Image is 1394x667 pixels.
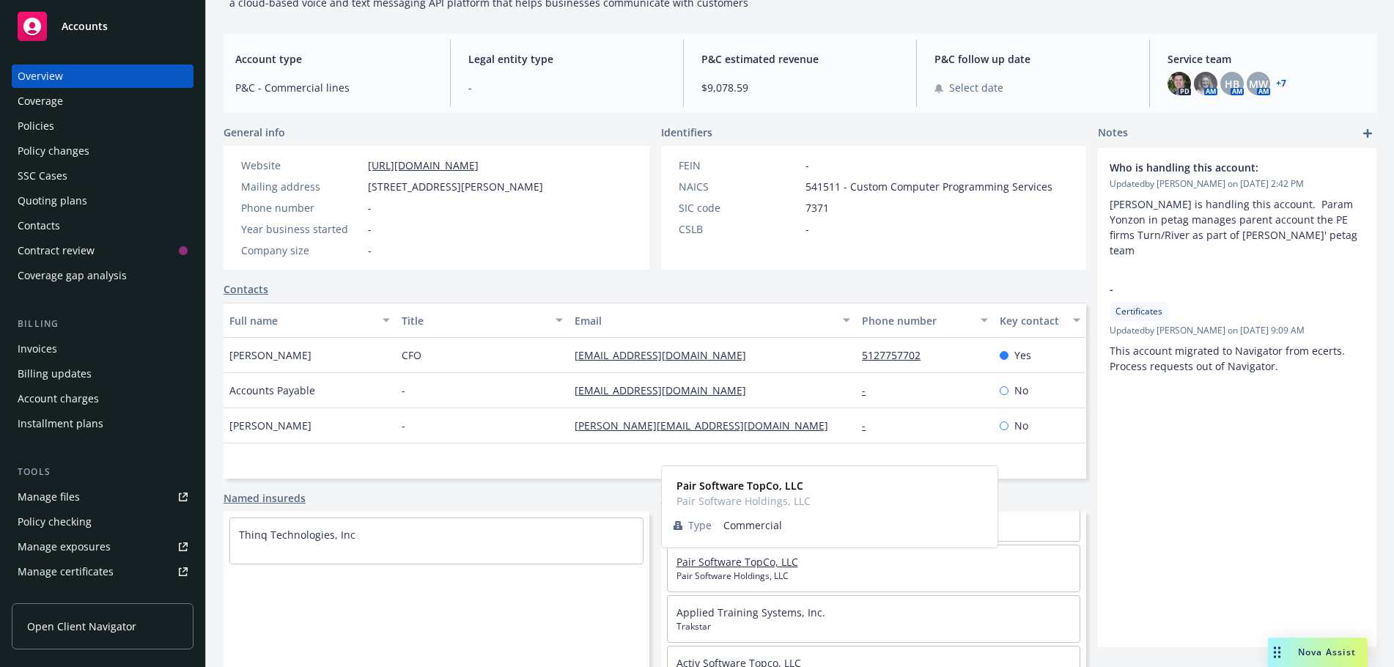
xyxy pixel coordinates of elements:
[1168,51,1365,67] span: Service team
[12,65,193,88] a: Overview
[239,528,355,542] a: Thinq Technologies, Inc
[12,214,193,237] a: Contacts
[27,619,136,634] span: Open Client Navigator
[402,313,546,328] div: Title
[723,517,986,533] span: Commercial
[676,479,803,493] strong: Pair Software TopCo, LLC
[1110,160,1327,175] span: Who is handling this account:
[661,125,712,140] span: Identifiers
[1014,383,1028,398] span: No
[18,264,127,287] div: Coverage gap analysis
[235,80,432,95] span: P&C - Commercial lines
[12,164,193,188] a: SSC Cases
[18,560,114,583] div: Manage certificates
[679,200,800,215] div: SIC code
[12,387,193,410] a: Account charges
[1110,281,1327,297] span: -
[575,383,758,397] a: [EMAIL_ADDRESS][DOMAIN_NAME]
[1225,76,1239,92] span: HB
[1110,197,1360,257] span: [PERSON_NAME] is handling this account. Param Yonzon in petag manages parent account the PE firms...
[1098,270,1376,386] div: -CertificatesUpdatedby [PERSON_NAME] on [DATE] 9:09 AMThis account migrated to Navigator from ece...
[862,383,877,397] a: -
[805,221,809,237] span: -
[402,347,421,363] span: CFO
[368,221,372,237] span: -
[18,362,92,386] div: Billing updates
[18,89,63,113] div: Coverage
[12,585,193,608] a: Manage BORs
[12,535,193,559] span: Manage exposures
[18,114,54,138] div: Policies
[12,317,193,331] div: Billing
[12,510,193,534] a: Policy checking
[701,80,899,95] span: $9,078.59
[12,412,193,435] a: Installment plans
[1298,646,1356,658] span: Nova Assist
[1098,148,1376,270] div: Who is handling this account:Updatedby [PERSON_NAME] on [DATE] 2:42 PM[PERSON_NAME] is handling t...
[229,313,374,328] div: Full name
[676,570,1072,583] span: Pair Software Holdings, LLC
[241,200,362,215] div: Phone number
[241,243,362,258] div: Company size
[402,383,405,398] span: -
[18,585,86,608] div: Manage BORs
[1268,638,1286,667] div: Drag to move
[18,239,95,262] div: Contract review
[1110,177,1365,191] span: Updated by [PERSON_NAME] on [DATE] 2:42 PM
[12,189,193,213] a: Quoting plans
[934,51,1132,67] span: P&C follow up date
[949,80,1003,95] span: Select date
[18,412,103,435] div: Installment plans
[676,605,825,619] a: Applied Training Systems, Inc.
[12,485,193,509] a: Manage files
[18,485,80,509] div: Manage files
[1014,418,1028,433] span: No
[12,239,193,262] a: Contract review
[1194,72,1217,95] img: photo
[12,465,193,479] div: Tools
[12,560,193,583] a: Manage certificates
[569,303,856,338] button: Email
[862,313,972,328] div: Phone number
[12,362,193,386] a: Billing updates
[18,139,89,163] div: Policy changes
[18,164,67,188] div: SSC Cases
[1276,79,1286,88] a: +7
[1014,347,1031,363] span: Yes
[368,243,372,258] span: -
[575,419,840,432] a: [PERSON_NAME][EMAIL_ADDRESS][DOMAIN_NAME]
[701,51,899,67] span: P&C estimated revenue
[241,158,362,173] div: Website
[1268,638,1368,667] button: Nova Assist
[18,535,111,559] div: Manage exposures
[856,303,994,338] button: Phone number
[676,555,798,569] a: Pair Software TopCo, LLC
[241,179,362,194] div: Mailing address
[468,80,665,95] span: -
[1110,344,1348,373] span: This account migrated to Navigator from ecerts. Process requests out of Navigator.
[18,337,57,361] div: Invoices
[224,303,396,338] button: Full name
[235,51,432,67] span: Account type
[62,21,108,32] span: Accounts
[229,347,311,363] span: [PERSON_NAME]
[368,158,479,172] a: [URL][DOMAIN_NAME]
[12,89,193,113] a: Coverage
[368,179,543,194] span: [STREET_ADDRESS][PERSON_NAME]
[12,337,193,361] a: Invoices
[468,51,665,67] span: Legal entity type
[18,387,99,410] div: Account charges
[676,620,1072,633] span: Trakstar
[368,200,372,215] span: -
[18,510,92,534] div: Policy checking
[994,303,1086,338] button: Key contact
[229,383,315,398] span: Accounts Payable
[679,221,800,237] div: CSLB
[12,114,193,138] a: Policies
[575,348,758,362] a: [EMAIL_ADDRESS][DOMAIN_NAME]
[396,303,568,338] button: Title
[862,348,932,362] a: 5127757702
[224,490,306,506] a: Named insureds
[1359,125,1376,142] a: add
[575,313,834,328] div: Email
